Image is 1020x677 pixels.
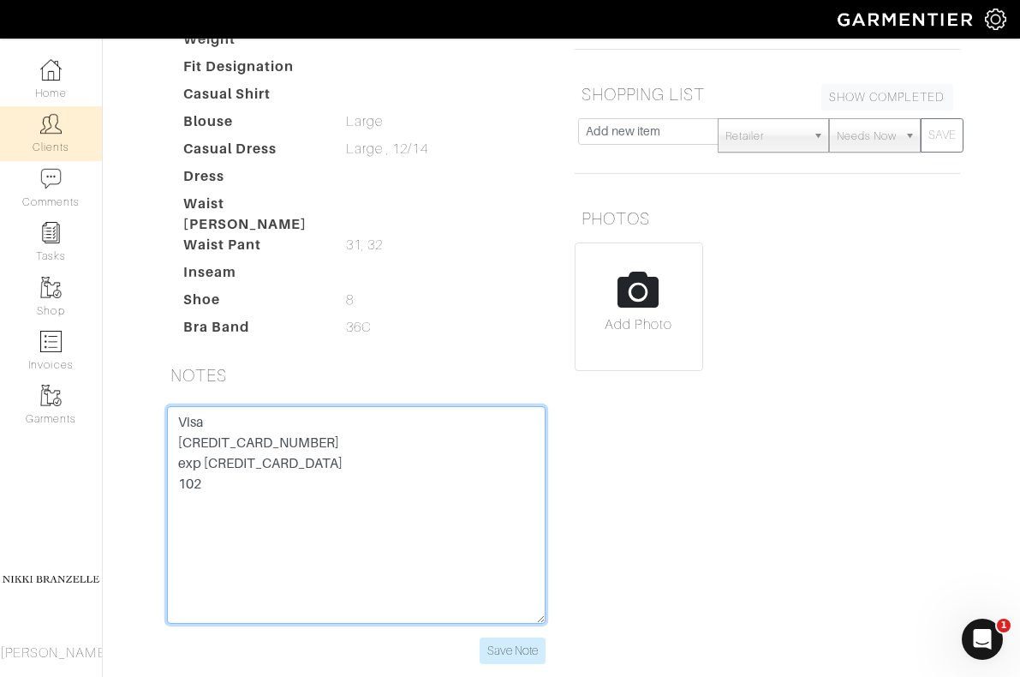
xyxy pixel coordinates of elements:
[346,111,383,132] span: Large
[725,119,806,153] span: Retailer
[170,235,333,262] dt: Waist Pant
[170,57,333,84] dt: Fit Designation
[167,406,546,624] textarea: Visa [CREDIT_CARD_NUMBER] exp [CREDIT_CARD_DATA] 102
[346,290,354,310] span: 8
[170,139,333,166] dt: Casual Dress
[821,84,953,111] a: SHOW COMPLETED
[170,84,333,111] dt: Casual Shirt
[346,317,372,338] span: 36C
[346,235,383,255] span: 31, 32
[40,222,62,243] img: reminder-icon-8004d30b9f0a5d33ae49ab947aed9ed385cf756f9e5892f1edd6e32f2345188e.png
[480,638,546,664] input: Save Note
[164,358,549,392] h5: NOTES
[829,4,985,34] img: garmentier-logo-header-white-b43fb05a5012e4ada735d5af1a66efaba907eab6374d6393d1fbf88cb4ef424d.png
[837,119,897,153] span: Needs Now
[170,262,333,290] dt: Inseam
[170,29,333,57] dt: Weight
[962,619,1003,660] iframe: Intercom live chat
[40,113,62,135] img: clients-icon-6bae9207a08558b7cb47a8932f037763ab4055f8c8b6bfacd5dc20c3e0201464.png
[170,290,333,317] dt: Shoe
[170,194,333,235] dt: Waist [PERSON_NAME]
[40,331,62,352] img: orders-icon-0abe47150d42831381b5fb84f609e132dff9fe21cb692f30cb5eec754e2cba89.png
[985,9,1006,30] img: gear-icon-white-bd11855cb880d31180b6d7d6211b90ccbf57a29d726f0c71d8c61bd08dd39cc2.png
[40,59,62,81] img: dashboard-icon-dbcd8f5a0b271acd01030246c82b418ddd0df26cd7fceb0bd07c9910d44c42f6.png
[575,77,960,111] h5: SHOPPING LIST
[40,277,62,298] img: garments-icon-b7da505a4dc4fd61783c78ac3ca0ef83fa9d6f193b1c9dc38574b1d14d53ca28.png
[40,168,62,189] img: comment-icon-a0a6a9ef722e966f86d9cbdc48e553b5cf19dbc54f86b18d962a5391bc8f6eb6.png
[575,201,960,236] h5: PHOTOS
[170,317,333,344] dt: Bra Band
[40,385,62,406] img: garments-icon-b7da505a4dc4fd61783c78ac3ca0ef83fa9d6f193b1c9dc38574b1d14d53ca28.png
[170,111,333,139] dt: Blouse
[346,139,428,159] span: Large , 12/14
[170,166,333,194] dt: Dress
[578,118,719,145] input: Add new item
[997,619,1011,632] span: 1
[921,118,963,153] button: SAVE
